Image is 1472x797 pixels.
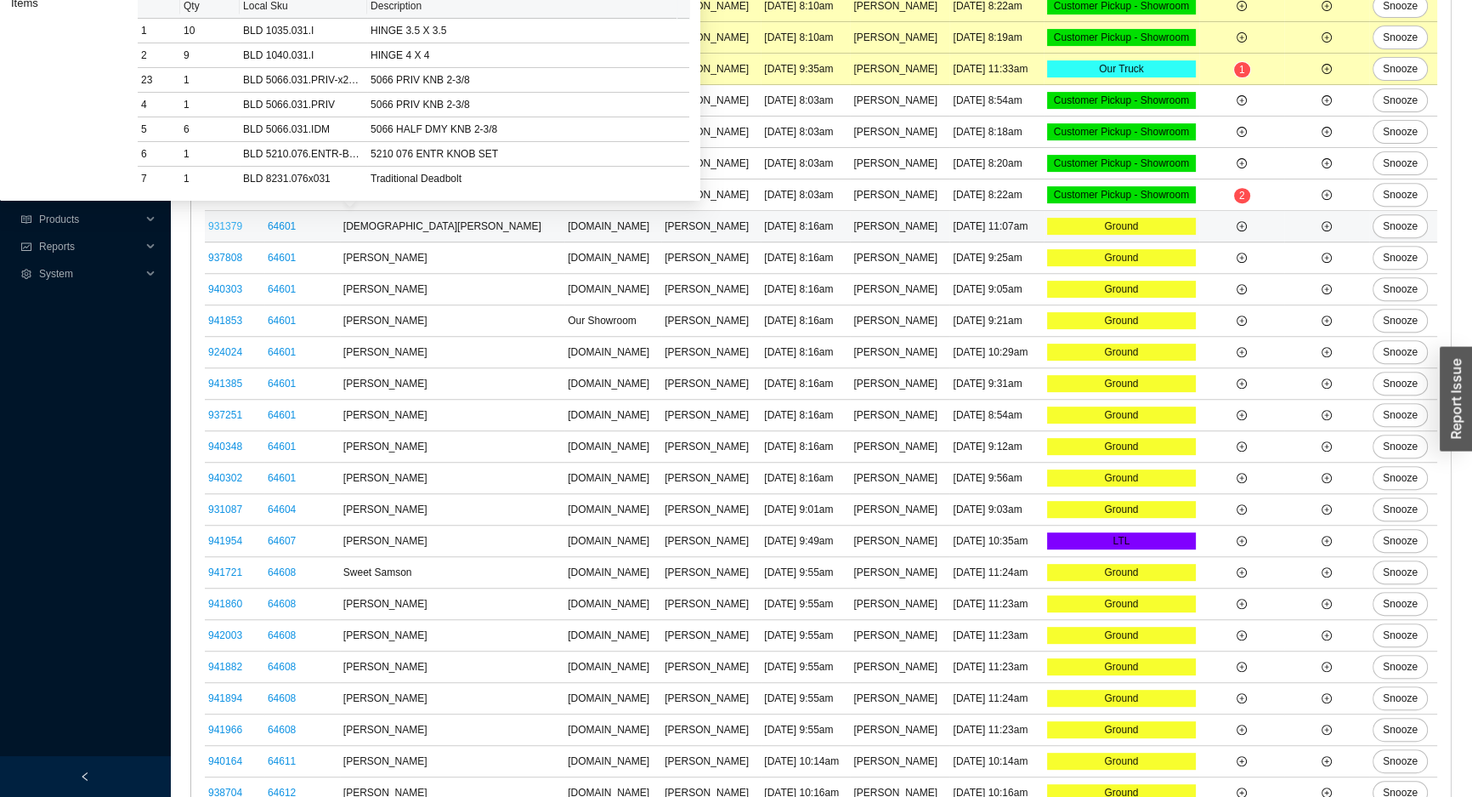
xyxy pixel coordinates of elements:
span: Snooze [1383,92,1418,109]
a: 64608 [268,661,296,673]
td: 5 [138,117,180,142]
a: 931087 [208,504,242,515]
td: [DOMAIN_NAME] [564,274,661,305]
span: System [39,260,141,287]
td: [DATE] 8:16am [761,368,850,400]
td: [PERSON_NAME] [340,526,564,557]
td: [PERSON_NAME] [661,557,761,589]
td: [DATE] 8:16am [761,400,850,431]
span: plus-circle [1322,253,1332,263]
td: [PERSON_NAME] [340,274,564,305]
span: plus-circle [1322,221,1332,231]
span: Snooze [1383,564,1418,581]
span: Snooze [1383,627,1418,644]
td: [DOMAIN_NAME] [564,463,661,494]
span: plus-circle [1237,410,1247,420]
button: Snooze [1373,120,1428,144]
td: [PERSON_NAME] [340,337,564,368]
td: [DATE] 8:18am [949,117,1043,148]
div: Ground [1047,344,1197,361]
td: [DOMAIN_NAME] [564,211,661,242]
td: [PERSON_NAME] [850,526,949,557]
button: Snooze [1373,214,1428,238]
span: plus-circle [1237,630,1247,640]
td: [PERSON_NAME] [340,305,564,337]
span: plus-circle [1322,662,1332,672]
td: [PERSON_NAME] [340,242,564,274]
span: plus-circle [1322,127,1332,137]
td: [DATE] 8:16am [761,463,850,494]
a: 64601 [268,315,296,327]
button: Snooze [1373,340,1428,364]
td: [PERSON_NAME] [850,85,949,117]
td: BLD 8231.076x031 [240,167,367,191]
a: 941853 [208,315,242,327]
span: plus-circle [1237,473,1247,483]
span: plus-circle [1237,536,1247,546]
button: Snooze [1373,466,1428,490]
span: plus-circle [1322,190,1332,200]
td: [PERSON_NAME] [661,54,761,85]
td: 1 [180,68,240,93]
span: Reports [39,233,141,260]
td: [PERSON_NAME] [850,494,949,526]
td: [DATE] 8:16am [761,305,850,337]
div: Ground [1047,470,1197,487]
div: Customer Pickup - Showroom [1047,123,1197,140]
td: [DATE] 8:16am [761,274,850,305]
td: [DATE] 8:22am [949,179,1043,211]
td: [DATE] 9:21am [949,305,1043,337]
span: plus-circle [1237,662,1247,672]
a: 64601 [268,472,296,484]
span: plus-circle [1322,410,1332,420]
td: [DATE] 8:03am [761,85,850,117]
button: Snooze [1373,372,1428,396]
span: plus-circle [1322,284,1332,294]
td: [PERSON_NAME] [661,148,761,179]
span: plus-circle [1237,504,1247,515]
a: 64607 [268,535,296,547]
td: BLD 5066.031.IDM [240,117,367,142]
div: Customer Pickup - Showroom [1047,92,1197,109]
span: setting [20,269,32,279]
td: [DATE] 8:54am [949,400,1043,431]
span: Snooze [1383,407,1418,424]
div: Ground [1047,501,1197,518]
span: Snooze [1383,438,1418,455]
a: 941894 [208,692,242,704]
td: [DEMOGRAPHIC_DATA][PERSON_NAME] [340,211,564,242]
sup: 2 [1234,188,1250,203]
td: [DATE] 8:10am [761,22,850,54]
div: Ground [1047,438,1197,455]
button: Snooze [1373,623,1428,647]
a: 64601 [268,378,296,390]
span: plus-circle [1322,32,1332,43]
td: [DOMAIN_NAME] [564,337,661,368]
td: [PERSON_NAME] [661,22,761,54]
button: Snooze [1373,309,1428,333]
td: [PERSON_NAME] [850,117,949,148]
span: plus-circle [1237,567,1247,578]
td: HINGE 4 X 4 [367,43,689,68]
span: Snooze [1383,218,1418,235]
span: Snooze [1383,470,1418,487]
td: 23 [138,68,180,93]
td: [PERSON_NAME] [661,400,761,431]
td: [PERSON_NAME] [340,431,564,463]
span: Snooze [1383,375,1418,392]
span: Snooze [1383,123,1418,140]
td: [PERSON_NAME] [661,463,761,494]
td: [DATE] 8:16am [761,431,850,463]
span: plus-circle [1237,158,1247,168]
td: [PERSON_NAME] [850,305,949,337]
span: Snooze [1383,312,1418,329]
td: Our Showroom [564,305,661,337]
td: [DATE] 8:03am [761,117,850,148]
div: Customer Pickup - Showroom [1047,155,1197,172]
span: plus-circle [1322,504,1332,515]
td: [PERSON_NAME] [340,463,564,494]
td: [PERSON_NAME] [850,337,949,368]
a: 64608 [268,692,296,704]
span: plus-circle [1322,316,1332,326]
span: read [20,214,32,225]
